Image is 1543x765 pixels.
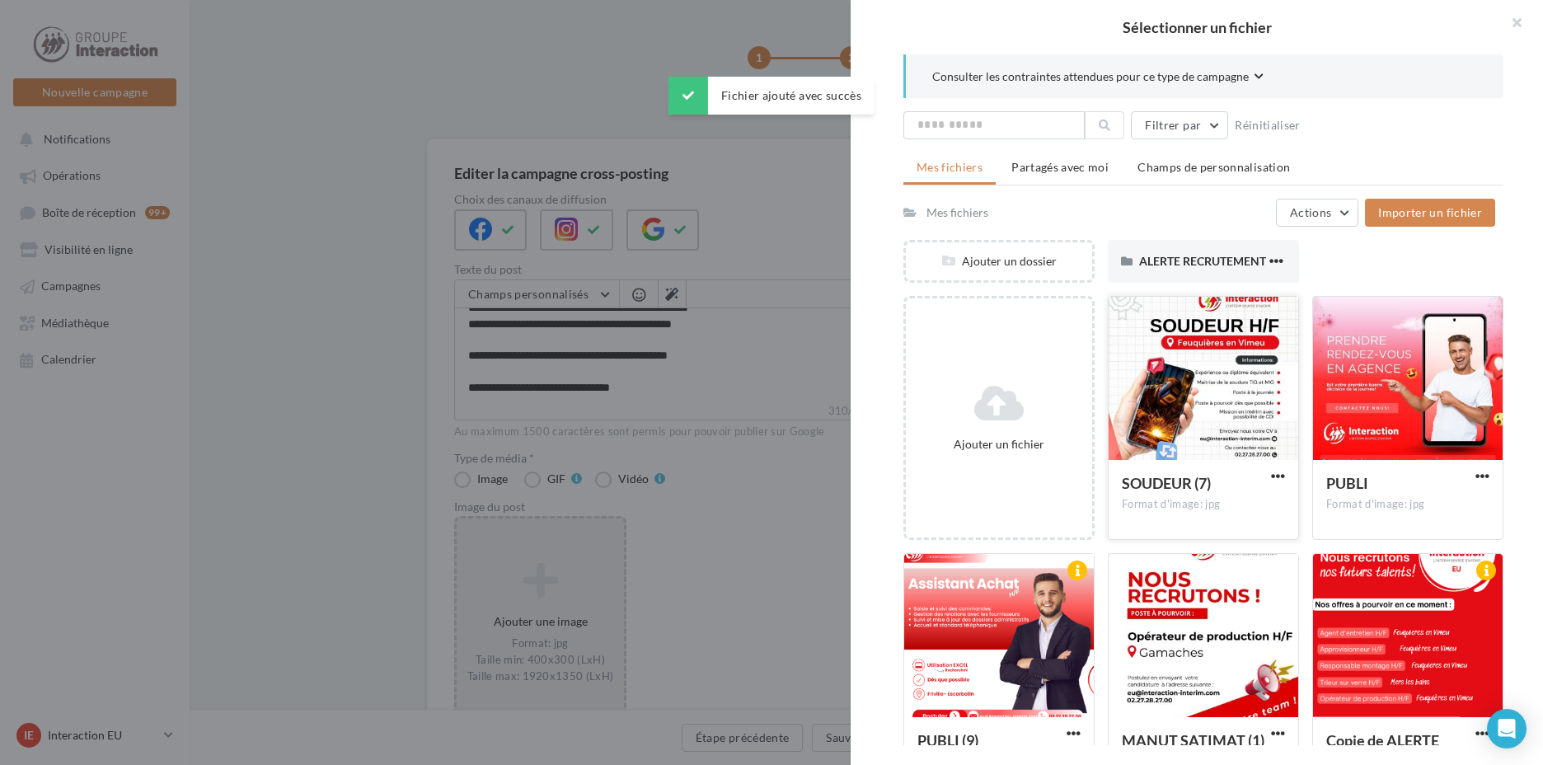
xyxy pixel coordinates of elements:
span: SOUDEUR (7) [1122,474,1211,492]
button: Filtrer par [1131,111,1228,139]
button: Réinitialiser [1228,115,1307,135]
span: PUBLI (9) [917,731,978,749]
div: Open Intercom Messenger [1487,709,1527,749]
div: Mes fichiers [926,204,988,221]
h2: Sélectionner un fichier [877,20,1517,35]
div: Format d'image: jpg [1326,497,1489,512]
span: ALERTE RECRUTEMENT [1139,254,1266,268]
span: MANUT SATIMAT (1) [1122,731,1264,749]
span: Mes fichiers [917,160,983,174]
button: Importer un fichier [1365,199,1495,227]
div: Format d'image: jpg [1122,497,1285,512]
div: Ajouter un dossier [906,253,1092,270]
button: Actions [1276,199,1358,227]
div: Ajouter un fichier [912,436,1086,453]
span: Actions [1290,205,1331,219]
span: Partagés avec moi [1011,160,1109,174]
span: Consulter les contraintes attendues pour ce type de campagne [932,68,1249,85]
span: PUBLI [1326,474,1368,492]
div: Fichier ajouté avec succès [668,77,875,115]
span: Champs de personnalisation [1137,160,1290,174]
span: Importer un fichier [1378,205,1482,219]
button: Consulter les contraintes attendues pour ce type de campagne [932,68,1264,88]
